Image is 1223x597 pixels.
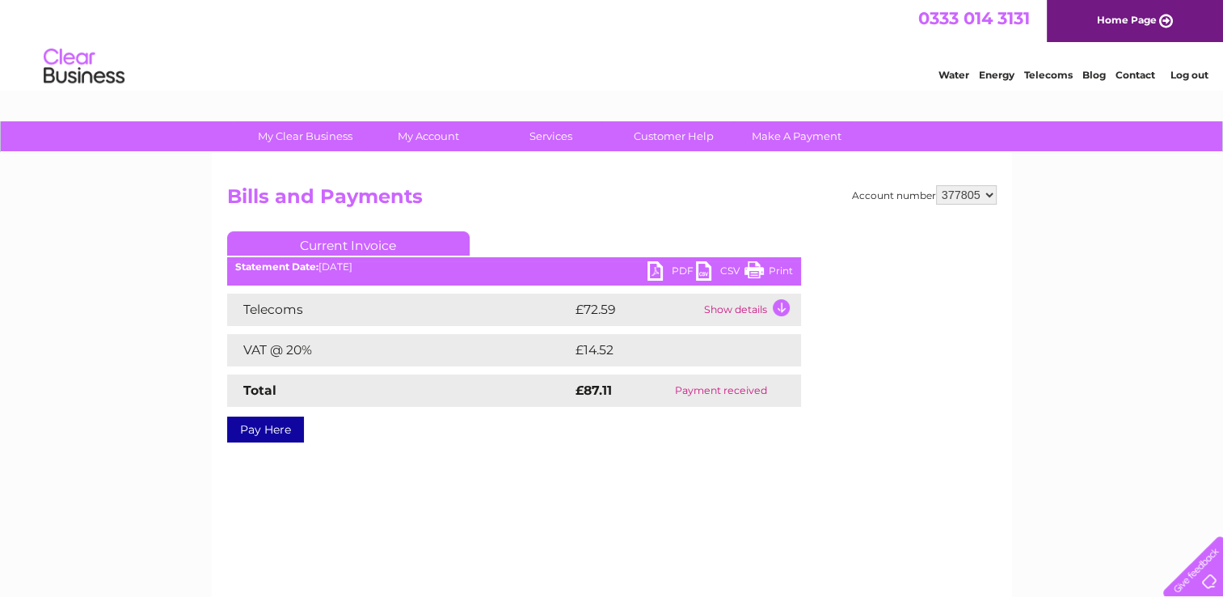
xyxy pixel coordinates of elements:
[700,294,801,326] td: Show details
[243,383,276,398] strong: Total
[1024,69,1073,81] a: Telecoms
[642,375,801,407] td: Payment received
[730,121,863,151] a: Make A Payment
[647,261,696,285] a: PDF
[227,185,997,216] h2: Bills and Payments
[227,294,571,326] td: Telecoms
[607,121,740,151] a: Customer Help
[1115,69,1155,81] a: Contact
[484,121,618,151] a: Services
[227,231,470,256] a: Current Invoice
[235,260,318,273] b: Statement Date:
[361,121,495,151] a: My Account
[979,69,1014,81] a: Energy
[744,261,793,285] a: Print
[227,417,304,442] a: Pay Here
[1082,69,1106,81] a: Blog
[230,9,994,78] div: Clear Business is a trading name of Verastar Limited (registered in [GEOGRAPHIC_DATA] No. 3667643...
[238,121,372,151] a: My Clear Business
[571,334,767,366] td: £14.52
[696,261,744,285] a: CSV
[227,334,571,366] td: VAT @ 20%
[918,8,1030,28] a: 0333 014 3131
[938,69,969,81] a: Water
[576,383,612,398] strong: £87.11
[43,42,125,91] img: logo.png
[227,261,801,273] div: [DATE]
[571,294,700,326] td: £72.59
[1170,69,1208,81] a: Log out
[852,185,997,205] div: Account number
